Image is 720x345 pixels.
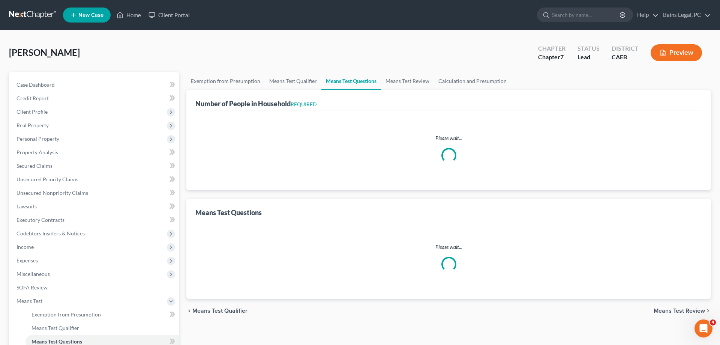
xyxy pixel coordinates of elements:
[16,163,52,169] span: Secured Claims
[195,208,262,217] div: Means Test Questions
[16,217,64,223] span: Executory Contracts
[186,72,265,90] a: Exemption from Presumption
[659,8,711,22] a: Bains Legal, PC
[10,78,179,92] a: Case Dashboard
[10,146,179,159] a: Property Analysis
[16,122,49,128] span: Real Property
[10,173,179,186] a: Unsecured Priority Claims
[612,44,639,53] div: District
[113,8,145,22] a: Home
[16,284,48,291] span: SOFA Review
[577,44,600,53] div: Status
[186,308,247,314] button: chevron_left Means Test Qualifier
[694,319,712,337] iframe: Intercom live chat
[560,53,564,60] span: 7
[321,72,381,90] a: Means Test Questions
[31,338,82,345] span: Means Test Questions
[654,308,711,314] button: Means Test Review chevron_right
[9,47,80,58] span: [PERSON_NAME]
[16,244,34,250] span: Income
[538,53,565,62] div: Chapter
[654,308,705,314] span: Means Test Review
[10,159,179,173] a: Secured Claims
[577,53,600,62] div: Lead
[633,8,658,22] a: Help
[291,101,317,107] span: REQUIRED
[192,308,247,314] span: Means Test Qualifier
[25,308,179,321] a: Exemption from Presumption
[381,72,434,90] a: Means Test Review
[705,308,711,314] i: chevron_right
[651,44,702,61] button: Preview
[78,12,103,18] span: New Case
[25,321,179,335] a: Means Test Qualifier
[538,44,565,53] div: Chapter
[16,95,49,101] span: Credit Report
[10,200,179,213] a: Lawsuits
[31,325,79,331] span: Means Test Qualifier
[16,257,38,264] span: Expenses
[10,92,179,105] a: Credit Report
[31,311,101,318] span: Exemption from Presumption
[265,72,321,90] a: Means Test Qualifier
[186,308,192,314] i: chevron_left
[434,72,511,90] a: Calculation and Presumption
[195,99,317,108] div: Number of People in Household
[16,136,59,142] span: Personal Property
[10,213,179,227] a: Executory Contracts
[201,134,696,142] p: Please wait...
[16,230,85,237] span: Codebtors Insiders & Notices
[16,81,55,88] span: Case Dashboard
[16,298,42,304] span: Means Test
[16,271,50,277] span: Miscellaneous
[201,243,696,251] p: Please wait...
[710,319,716,325] span: 4
[552,8,621,22] input: Search by name...
[16,108,48,115] span: Client Profile
[10,281,179,294] a: SOFA Review
[16,203,37,209] span: Lawsuits
[612,53,639,62] div: CAEB
[16,190,88,196] span: Unsecured Nonpriority Claims
[16,149,58,155] span: Property Analysis
[16,176,78,182] span: Unsecured Priority Claims
[10,186,179,200] a: Unsecured Nonpriority Claims
[145,8,193,22] a: Client Portal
